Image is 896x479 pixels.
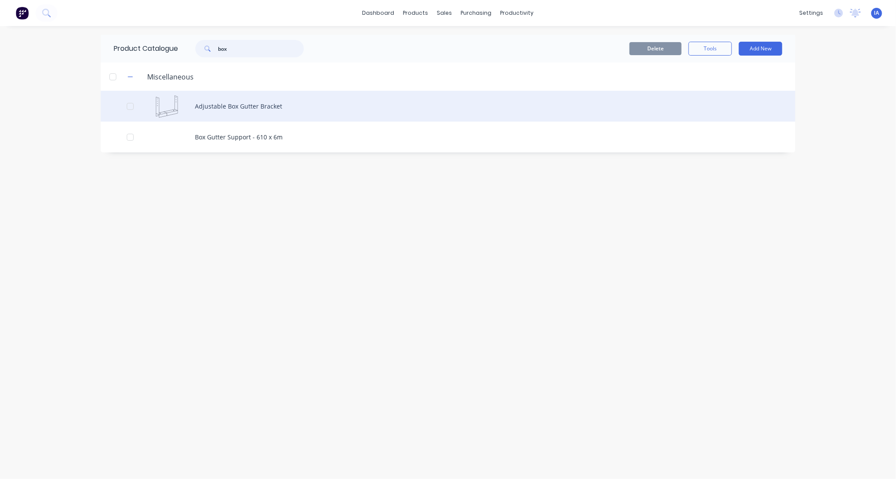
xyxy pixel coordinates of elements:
span: IA [874,9,880,17]
div: productivity [496,7,538,20]
button: Add New [739,42,782,56]
button: Delete [629,42,682,55]
img: Factory [16,7,29,20]
div: settings [795,7,827,20]
div: Box Gutter Support - 610 x 6m [101,122,795,152]
a: dashboard [358,7,399,20]
div: Adjustable Box Gutter BracketAdjustable Box Gutter Bracket [101,91,795,122]
div: purchasing [457,7,496,20]
div: Product Catalogue [101,35,178,63]
button: Tools [688,42,732,56]
input: Search... [218,40,304,57]
div: products [399,7,433,20]
div: sales [433,7,457,20]
div: Miscellaneous [140,72,201,82]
